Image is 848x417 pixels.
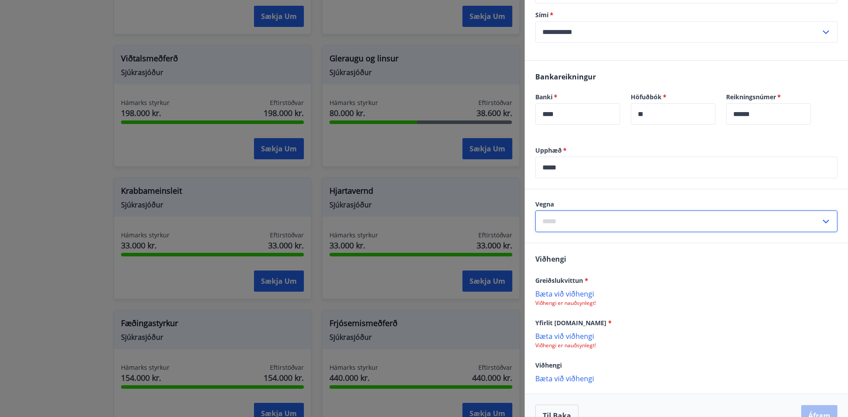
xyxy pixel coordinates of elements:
p: Bæta við viðhengi [535,374,837,383]
label: Reikningsnúmer [726,93,811,101]
label: Sími [535,11,837,19]
span: Greiðslukvittun [535,276,588,285]
p: Viðhengi er nauðsynlegt! [535,342,837,349]
span: Viðhengi [535,361,562,369]
p: Bæta við viðhengi [535,331,837,340]
p: Bæta við viðhengi [535,289,837,298]
span: Viðhengi [535,254,566,264]
p: Viðhengi er nauðsynlegt! [535,300,837,307]
label: Banki [535,93,620,101]
label: Höfuðbók [631,93,715,101]
label: Vegna [535,200,837,209]
span: Yfirlit [DOMAIN_NAME] [535,319,612,327]
label: Upphæð [535,146,837,155]
span: Bankareikningur [535,72,596,82]
div: Upphæð [535,157,837,178]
